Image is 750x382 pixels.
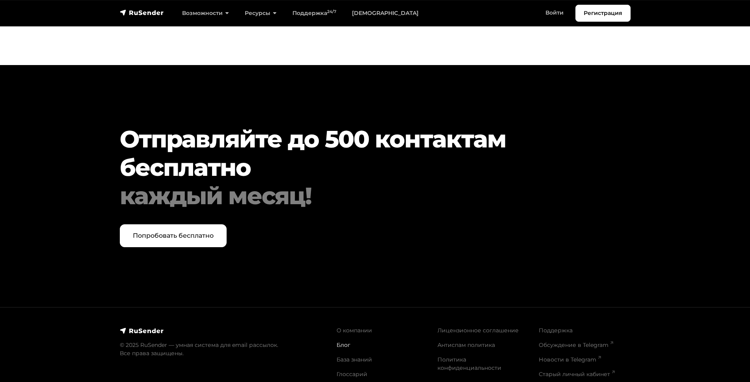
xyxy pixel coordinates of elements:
a: Попробовать бесплатно [120,224,227,247]
a: О компании [337,327,372,334]
a: Войти [538,5,571,21]
a: Ресурсы [237,5,285,21]
a: Антиспам политика [437,341,495,348]
a: Поддержка24/7 [285,5,344,21]
img: RuSender [120,327,164,335]
sup: 24/7 [327,9,336,14]
a: Глоссарий [337,371,367,378]
a: Поддержка [539,327,573,334]
a: Политика конфиденциальности [437,356,501,371]
a: Регистрация [575,5,631,22]
a: База знаний [337,356,372,363]
a: Лицензионное соглашение [437,327,519,334]
a: Возможности [174,5,237,21]
h2: Отправляйте до 500 контактам бесплатно [120,125,587,210]
a: Новости в Telegram [539,356,601,363]
p: © 2025 RuSender — умная система для email рассылок. Все права защищены. [120,341,327,358]
a: [DEMOGRAPHIC_DATA] [344,5,426,21]
img: RuSender [120,9,164,17]
a: Обсуждение в Telegram [539,341,613,348]
a: Блог [337,341,350,348]
a: Старый личный кабинет [539,371,615,378]
div: каждый месяц! [120,182,587,210]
